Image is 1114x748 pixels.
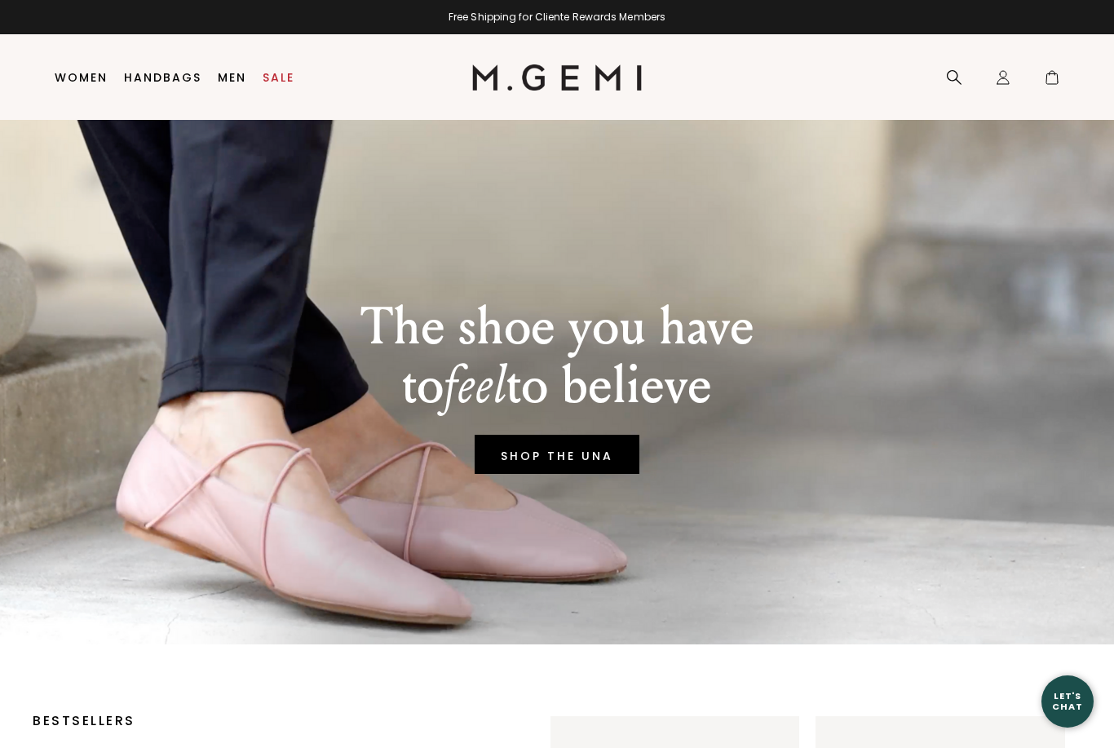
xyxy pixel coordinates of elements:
a: Handbags [124,71,201,84]
a: Men [218,71,246,84]
p: to to believe [360,356,754,415]
p: The shoe you have [360,298,754,356]
a: Women [55,71,108,84]
a: Sale [263,71,294,84]
div: Let's Chat [1041,691,1094,711]
img: M.Gemi [472,64,643,91]
a: SHOP THE UNA [475,435,639,474]
p: BESTSELLERS [33,716,502,726]
em: feel [444,354,506,417]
